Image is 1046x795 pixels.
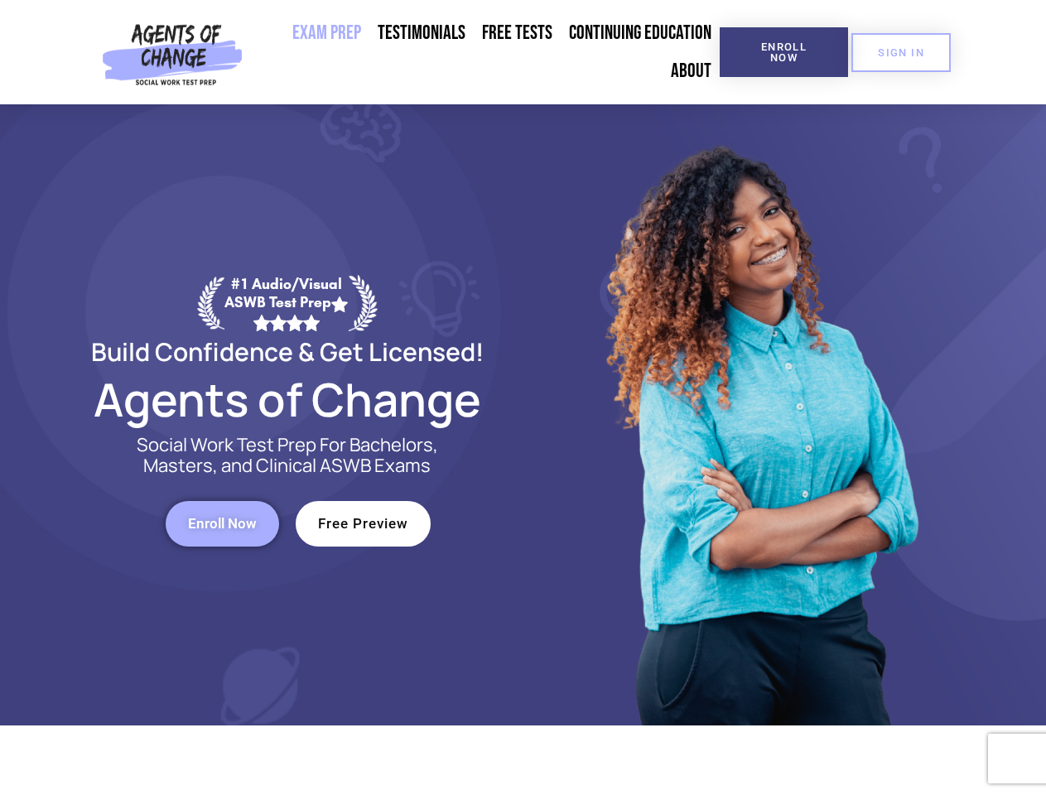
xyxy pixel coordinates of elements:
a: Exam Prep [284,14,369,52]
a: Testimonials [369,14,474,52]
a: Enroll Now [166,501,279,547]
img: Website Image 1 (1) [594,104,925,725]
p: Social Work Test Prep For Bachelors, Masters, and Clinical ASWB Exams [118,435,457,476]
a: Free Preview [296,501,431,547]
a: About [663,52,720,90]
a: Enroll Now [720,27,848,77]
h2: Agents of Change [51,380,523,418]
span: Free Preview [318,517,408,531]
a: Continuing Education [561,14,720,52]
div: #1 Audio/Visual ASWB Test Prep [224,275,349,330]
span: Enroll Now [746,41,822,63]
a: SIGN IN [851,33,951,72]
span: Enroll Now [188,517,257,531]
a: Free Tests [474,14,561,52]
h2: Build Confidence & Get Licensed! [51,340,523,364]
span: SIGN IN [878,47,924,58]
nav: Menu [249,14,720,90]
